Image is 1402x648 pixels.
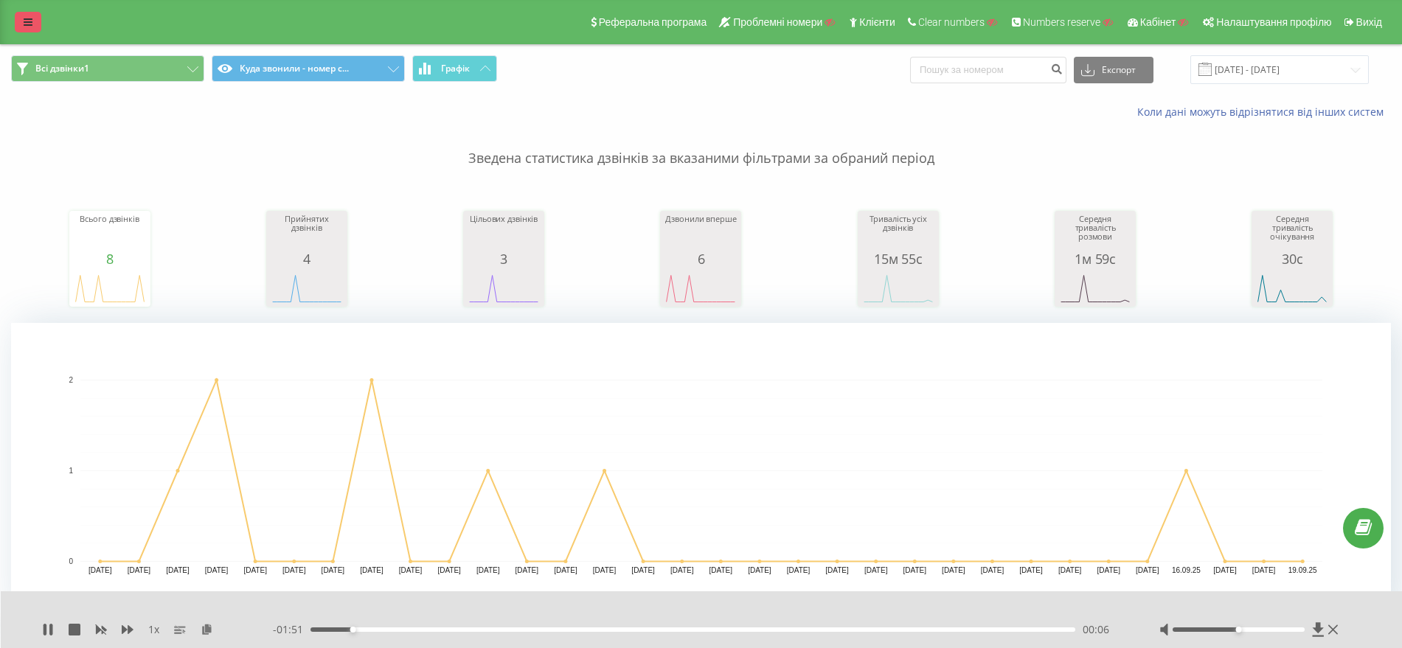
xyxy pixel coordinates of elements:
[350,627,355,633] div: Accessibility label
[1058,266,1132,310] svg: A chart.
[1255,251,1329,266] div: 30с
[467,215,541,251] div: Цільових дзвінків
[73,215,147,251] div: Всього дзвінків
[11,323,1391,618] svg: A chart.
[1136,566,1159,574] text: [DATE]
[664,215,738,251] div: Дзвонили вперше
[1216,16,1331,28] span: Налаштування профілю
[243,566,267,574] text: [DATE]
[399,566,423,574] text: [DATE]
[69,557,73,565] text: 0
[1097,566,1120,574] text: [DATE]
[1023,16,1100,28] span: Numbers reserve
[128,566,151,574] text: [DATE]
[709,566,733,574] text: [DATE]
[273,622,310,637] span: - 01:51
[11,119,1391,168] p: Зведена статистика дзвінків за вказаними фільтрами за обраний період
[270,266,344,310] svg: A chart.
[918,16,985,28] span: Clear numbers
[748,566,771,574] text: [DATE]
[73,266,147,310] svg: A chart.
[270,215,344,251] div: Прийнятих дзвінків
[903,566,927,574] text: [DATE]
[11,55,204,82] button: Всі дзвінки1
[733,16,822,28] span: Проблемні номери
[212,55,405,82] button: Куда звонили - номер с...
[322,566,345,574] text: [DATE]
[599,16,707,28] span: Реферальна програма
[73,251,147,266] div: 8
[825,566,849,574] text: [DATE]
[1058,215,1132,251] div: Середня тривалість розмови
[1137,105,1391,119] a: Коли дані можуть відрізнятися вiд інших систем
[664,251,738,266] div: 6
[467,251,541,266] div: 3
[910,57,1066,83] input: Пошук за номером
[859,16,895,28] span: Клієнти
[942,566,965,574] text: [DATE]
[593,566,617,574] text: [DATE]
[476,566,500,574] text: [DATE]
[1236,627,1242,633] div: Accessibility label
[441,63,470,74] span: Графік
[554,566,577,574] text: [DATE]
[205,566,229,574] text: [DATE]
[148,622,159,637] span: 1 x
[1074,57,1153,83] button: Експорт
[670,566,694,574] text: [DATE]
[1213,566,1237,574] text: [DATE]
[1019,566,1043,574] text: [DATE]
[1058,251,1132,266] div: 1м 59с
[69,467,73,475] text: 1
[1356,16,1382,28] span: Вихід
[69,376,73,384] text: 2
[864,566,888,574] text: [DATE]
[664,266,738,310] svg: A chart.
[981,566,1004,574] text: [DATE]
[467,266,541,310] svg: A chart.
[1288,566,1317,574] text: 19.09.25
[861,215,935,251] div: Тривалість усіх дзвінків
[360,566,384,574] text: [DATE]
[437,566,461,574] text: [DATE]
[1172,566,1201,574] text: 16.09.25
[1255,215,1329,251] div: Середня тривалість очікування
[516,566,539,574] text: [DATE]
[282,566,306,574] text: [DATE]
[1083,622,1109,637] span: 00:06
[270,251,344,266] div: 4
[35,63,89,74] span: Всі дзвінки1
[861,266,935,310] svg: A chart.
[412,55,497,82] button: Графік
[631,566,655,574] text: [DATE]
[89,566,112,574] text: [DATE]
[1252,566,1276,574] text: [DATE]
[1255,266,1329,310] svg: A chart.
[1058,566,1082,574] text: [DATE]
[166,566,190,574] text: [DATE]
[861,251,935,266] div: 15м 55с
[1140,16,1176,28] span: Кабінет
[787,566,811,574] text: [DATE]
